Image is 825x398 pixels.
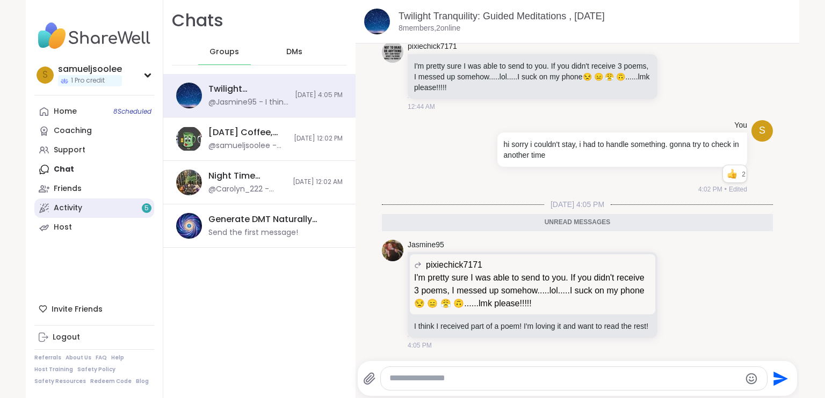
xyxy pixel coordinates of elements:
span: [DATE] 12:02 PM [294,134,343,143]
a: Support [34,141,154,160]
a: Activity5 [34,198,154,218]
span: DMs [286,47,302,57]
div: Host [54,222,72,233]
a: Coaching [34,121,154,141]
button: Send [768,366,792,390]
span: 12:44 AM [408,102,435,112]
span: 😤 [605,72,614,81]
div: Logout [53,332,80,343]
span: 4:05 PM [408,341,432,350]
a: Home8Scheduled [34,102,154,121]
span: 😑 [594,72,603,81]
div: [DATE] Coffee, Tea or Hot chocolate and Milk Club, [DATE] [208,127,287,138]
p: 8 members, 2 online [399,23,460,34]
a: Help [111,354,124,362]
div: @samueljsoolee - im honored and touched by the empathy of this group [208,141,287,151]
div: @Carolyn_222 - @lyssa From Oracle of the 7 Energies [208,184,286,195]
a: Safety Policy [77,366,115,373]
button: Reactions: like [726,169,737,178]
img: Night Time Reflection and/or Body Doubling, Oct 05 [176,169,202,195]
div: Twilight Tranquility: Guided Meditations , [DATE] [208,83,288,95]
textarea: Type your message [389,373,740,384]
h4: You [734,120,747,131]
div: Send the first message! [208,227,298,238]
div: Activity [54,203,82,213]
span: 1 Pro credit [71,76,105,85]
img: ShareWell Nav Logo [34,17,154,55]
div: Night Time Reflection and/or Body Doubling, [DATE] [208,170,286,182]
img: Monday Coffee, Tea or Hot chocolate and Milk Club, Oct 06 [176,126,202,152]
div: Friends [54,183,82,194]
span: 2 [742,169,747,179]
span: 8 Scheduled [113,107,151,116]
span: [DATE] 4:05 PM [544,199,611,210]
div: Unread messages [382,214,773,231]
span: 5 [144,204,149,213]
div: samueljsoolee [58,63,122,75]
div: Generate DMT Naturally through breathwork, [DATE] [208,213,336,225]
span: 😒 [583,72,592,81]
div: Home [54,106,77,117]
p: I'm pretty sure I was able to send to you. If you didn't receive 3 poems, I messed up somehow....... [414,61,651,93]
span: s [759,123,765,138]
a: Friends [34,179,154,198]
div: Coaching [54,126,92,136]
a: Host Training [34,366,73,373]
span: Groups [209,47,239,57]
div: Invite Friends [34,299,154,319]
span: 🙃 [616,72,625,81]
img: Twilight Tranquility: Guided Meditations , Oct 05 [176,83,202,108]
span: 4:02 PM [698,185,722,194]
a: Twilight Tranquility: Guided Meditations , [DATE] [399,11,605,21]
a: Logout [34,328,154,347]
img: Twilight Tranquility: Guided Meditations , Oct 05 [364,9,390,34]
div: Reaction list [723,165,742,182]
button: Emoji picker [745,372,758,385]
span: s [42,68,48,82]
a: Referrals [34,354,61,362]
img: https://sharewell-space-live.sfo3.digitaloceanspaces.com/user-generated/0818d3a5-ec43-4745-9685-c... [382,240,403,261]
span: [DATE] 4:05 PM [295,91,343,100]
h1: Chats [172,9,223,33]
img: https://sharewell-space-live.sfo3.digitaloceanspaces.com/user-generated/6e258b5b-64ff-4373-ba98-6... [382,41,403,63]
a: About Us [66,354,91,362]
p: I think I received part of a poem! I'm loving it and want to read the rest! [414,321,651,331]
img: Generate DMT Naturally through breathwork, Oct 06 [176,213,202,239]
div: @Jasmine95 - I think I received part of a poem! I'm loving it and want to read the rest! [208,97,288,108]
a: Jasmine95 [408,240,444,250]
a: FAQ [96,354,107,362]
span: pixiechick7171 [426,259,482,271]
a: Safety Resources [34,378,86,385]
span: [DATE] 12:02 AM [293,178,343,187]
div: Support [54,145,85,156]
a: Redeem Code [90,378,132,385]
span: Edited [729,185,747,194]
a: Blog [136,378,149,385]
p: hi sorry i couldn't stay, i had to handle something. gonna try to check in another time [504,139,741,160]
span: • [725,185,727,194]
p: I'm pretty sure I was able to send to you. If you didn't receive 3 poems, I messed up somehow....... [414,271,651,310]
a: pixiechick7171 [408,41,457,52]
a: Host [34,218,154,237]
